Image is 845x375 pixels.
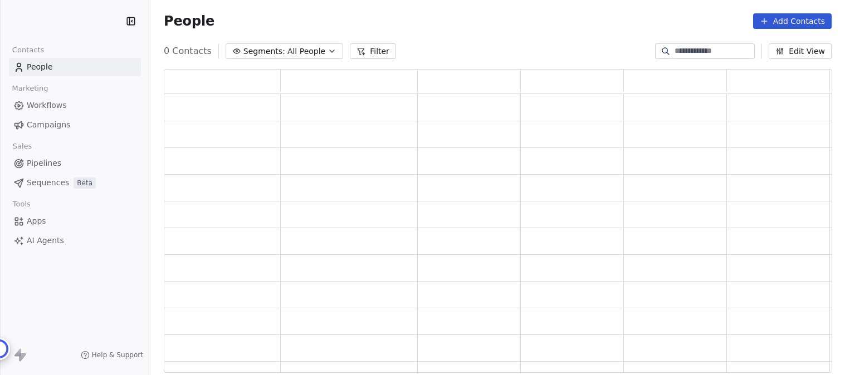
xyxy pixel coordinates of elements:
span: Segments: [243,46,285,57]
span: Tools [8,196,35,213]
a: People [9,58,141,76]
span: Sales [8,138,37,155]
span: Help & Support [92,351,143,359]
span: Marketing [7,80,53,97]
a: Apps [9,212,141,230]
a: Workflows [9,96,141,115]
span: Pipelines [27,157,61,169]
span: Campaigns [27,119,70,131]
a: Pipelines [9,154,141,172]
span: People [27,61,53,73]
span: Sequences [27,177,69,189]
button: Edit View [769,43,832,59]
span: Beta [74,177,96,189]
span: AI Agents [27,235,64,246]
a: Campaigns [9,116,141,134]
button: Filter [350,43,396,59]
span: Apps [27,215,46,227]
span: Workflows [27,100,67,111]
span: 0 Contacts [164,45,212,58]
a: AI Agents [9,231,141,250]
a: Help & Support [81,351,143,359]
button: Add Contacts [753,13,832,29]
a: SequencesBeta [9,174,141,192]
span: Contacts [7,42,49,58]
span: All People [287,46,325,57]
span: People [164,13,214,29]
